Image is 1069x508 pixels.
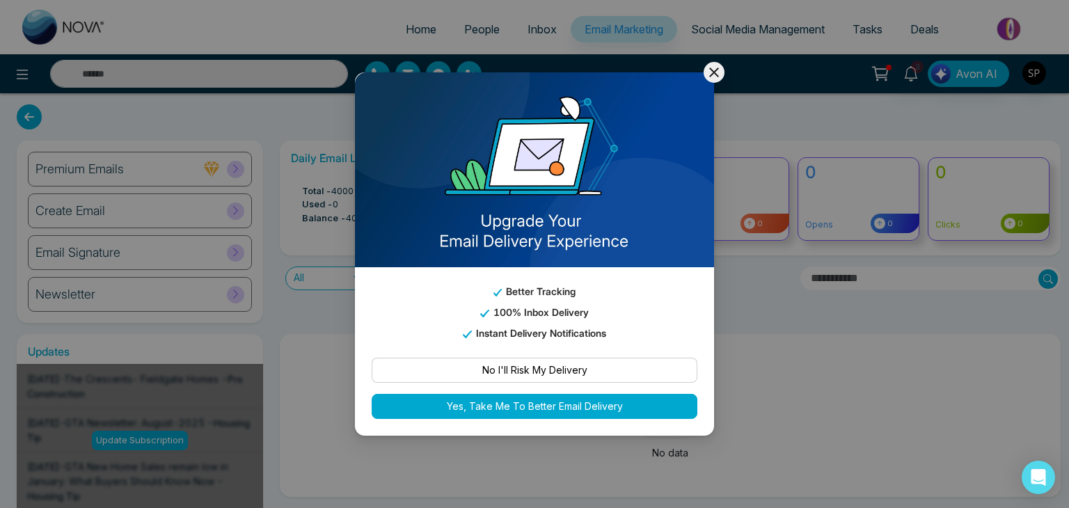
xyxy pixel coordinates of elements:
p: Better Tracking [372,284,697,299]
p: 100% Inbox Delivery [372,305,697,320]
div: Open Intercom Messenger [1022,461,1055,494]
button: No I'll Risk My Delivery [372,358,697,383]
img: email_template_bg.png [355,72,714,267]
img: tick_email_template.svg [493,289,502,296]
p: Instant Delivery Notifications [372,326,697,341]
img: tick_email_template.svg [480,310,489,317]
img: tick_email_template.svg [463,331,471,338]
button: Yes, Take Me To Better Email Delivery [372,394,697,419]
